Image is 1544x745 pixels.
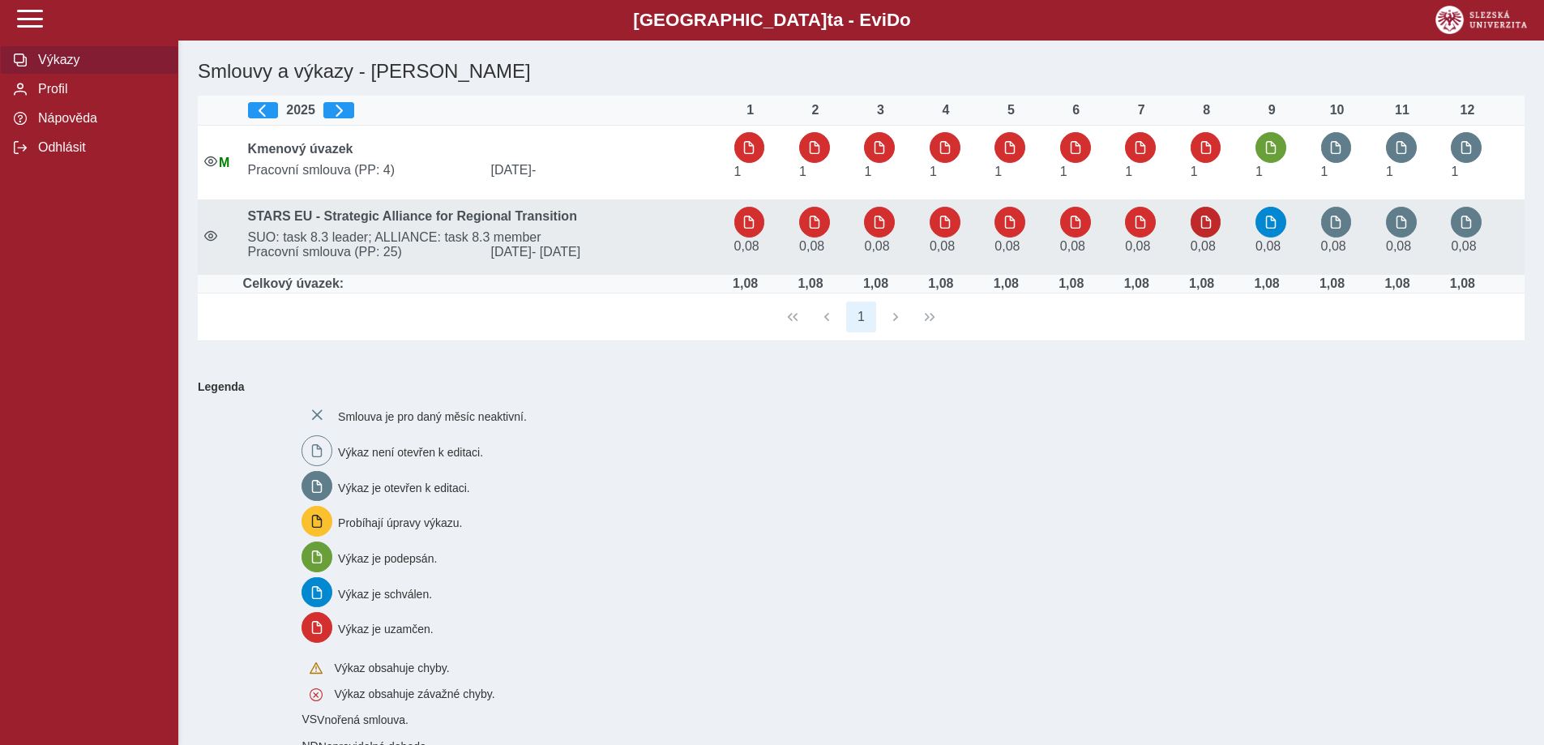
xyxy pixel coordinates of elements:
[1125,239,1150,253] span: Úvazek : 0,64 h / den. 3,2 h / týden.
[338,410,527,423] span: Smlouva je pro daný měsíc neaktivní.
[1055,276,1088,291] div: Úvazek : 8,64 h / den. 43,2 h / týden.
[734,239,759,253] span: Úvazek : 0,64 h / den. 3,2 h / týden.
[729,276,762,291] div: Úvazek : 8,64 h / den. 43,2 h / týden.
[1451,103,1483,118] div: 12
[1191,239,1216,253] span: Úvazek : 0,64 h / den. 3,2 h / týden.
[799,165,806,178] span: Úvazek : 8 h / den. 40 h / týden.
[33,82,165,96] span: Profil
[930,239,955,253] span: Úvazek : 0,64 h / den. 3,2 h / týden.
[219,156,229,169] span: Údaje souhlasí s údaji v Magionu
[859,276,892,291] div: Úvazek : 8,64 h / den. 43,2 h / týden.
[242,245,485,259] span: Pracovní smlouva (PP: 25)
[799,239,824,253] span: Úvazek : 0,64 h / den. 3,2 h / týden.
[1186,276,1218,291] div: Úvazek : 8,64 h / den. 43,2 h / týden.
[338,587,432,600] span: Výkaz je schválen.
[1255,165,1263,178] span: Úvazek : 8 h / den. 40 h / týden.
[242,163,485,178] span: Pracovní smlouva (PP: 4)
[930,103,962,118] div: 4
[242,275,728,293] td: Celkový úvazek:
[1060,165,1067,178] span: Úvazek : 8 h / den. 40 h / týden.
[1386,165,1393,178] span: Úvazek : 8 h / den. 40 h / týden.
[204,155,217,168] i: Smlouva je aktivní
[994,239,1020,253] span: Úvazek : 0,64 h / den. 3,2 h / týden.
[1060,239,1085,253] span: Úvazek : 0,64 h / den. 3,2 h / týden.
[33,111,165,126] span: Nápověda
[338,552,437,565] span: Výkaz je podepsán.
[334,687,494,700] span: Výkaz obsahuje závažné chyby.
[191,54,1307,89] h1: Smlouvy a výkazy - [PERSON_NAME]
[532,245,580,259] span: - [DATE]
[1255,239,1281,253] span: Úvazek : 0,64 h / den. 3,2 h / týden.
[1321,239,1346,253] span: Úvazek : 0,64 h / den. 3,2 h / týden.
[1446,276,1478,291] div: Úvazek : 8,64 h / den. 43,2 h / týden.
[1451,165,1458,178] span: Úvazek : 8 h / den. 40 h / týden.
[930,165,937,178] span: Úvazek : 8 h / den. 40 h / týden.
[1435,6,1527,34] img: logo_web_su.png
[248,142,353,156] b: Kmenový úvazek
[33,140,165,155] span: Odhlásit
[864,103,896,118] div: 3
[1381,276,1414,291] div: Úvazek : 8,64 h / den. 43,2 h / týden.
[864,239,889,253] span: Úvazek : 0,64 h / den. 3,2 h / týden.
[1251,276,1283,291] div: Úvazek : 8,64 h / den. 43,2 h / týden.
[338,481,470,494] span: Výkaz je otevřen k editaci.
[485,163,728,178] span: [DATE]
[1316,276,1349,291] div: Úvazek : 8,64 h / den. 43,2 h / týden.
[846,302,877,332] button: 1
[1060,103,1093,118] div: 6
[1386,239,1411,253] span: Úvazek : 0,64 h / den. 3,2 h / týden.
[1191,103,1223,118] div: 8
[532,163,536,177] span: -
[1255,103,1288,118] div: 9
[1321,165,1328,178] span: Úvazek : 8 h / den. 40 h / týden.
[1125,103,1157,118] div: 7
[994,103,1027,118] div: 5
[204,229,217,242] i: Smlouva je aktivní
[864,165,871,178] span: Úvazek : 8 h / den. 40 h / týden.
[338,446,483,459] span: Výkaz není otevřen k editaci.
[248,209,577,223] b: STARS EU - Strategic Alliance for Regional Transition
[191,374,1518,400] b: Legenda
[799,103,832,118] div: 2
[485,245,728,259] span: [DATE]
[302,713,317,726] span: Smlouva vnořená do kmene
[49,10,1495,31] b: [GEOGRAPHIC_DATA] a - Evi
[734,103,767,118] div: 1
[925,276,957,291] div: Úvazek : 8,64 h / den. 43,2 h / týden.
[1321,103,1354,118] div: 10
[338,623,434,636] span: Výkaz je uzamčen.
[900,10,911,30] span: o
[334,662,449,674] span: Výkaz obsahuje chyby.
[734,165,742,178] span: Úvazek : 8 h / den. 40 h / týden.
[1191,165,1198,178] span: Úvazek : 8 h / den. 40 h / týden.
[827,10,832,30] span: t
[1120,276,1153,291] div: Úvazek : 8,64 h / den. 43,2 h / týden.
[994,165,1002,178] span: Úvazek : 8 h / den. 40 h / týden.
[248,102,721,118] div: 2025
[33,53,165,67] span: Výkazy
[1386,103,1418,118] div: 11
[242,230,728,245] span: SUO: task 8.3 leader; ALLIANCE: task 8.3 member
[1451,239,1476,253] span: Úvazek : 0,64 h / den. 3,2 h / týden.
[990,276,1022,291] div: Úvazek : 8,64 h / den. 43,2 h / týden.
[887,10,900,30] span: D
[338,516,462,529] span: Probíhají úpravy výkazu.
[794,276,827,291] div: Úvazek : 8,64 h / den. 43,2 h / týden.
[1125,165,1132,178] span: Úvazek : 8 h / den. 40 h / týden.
[317,713,408,726] span: Vnořená smlouva.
